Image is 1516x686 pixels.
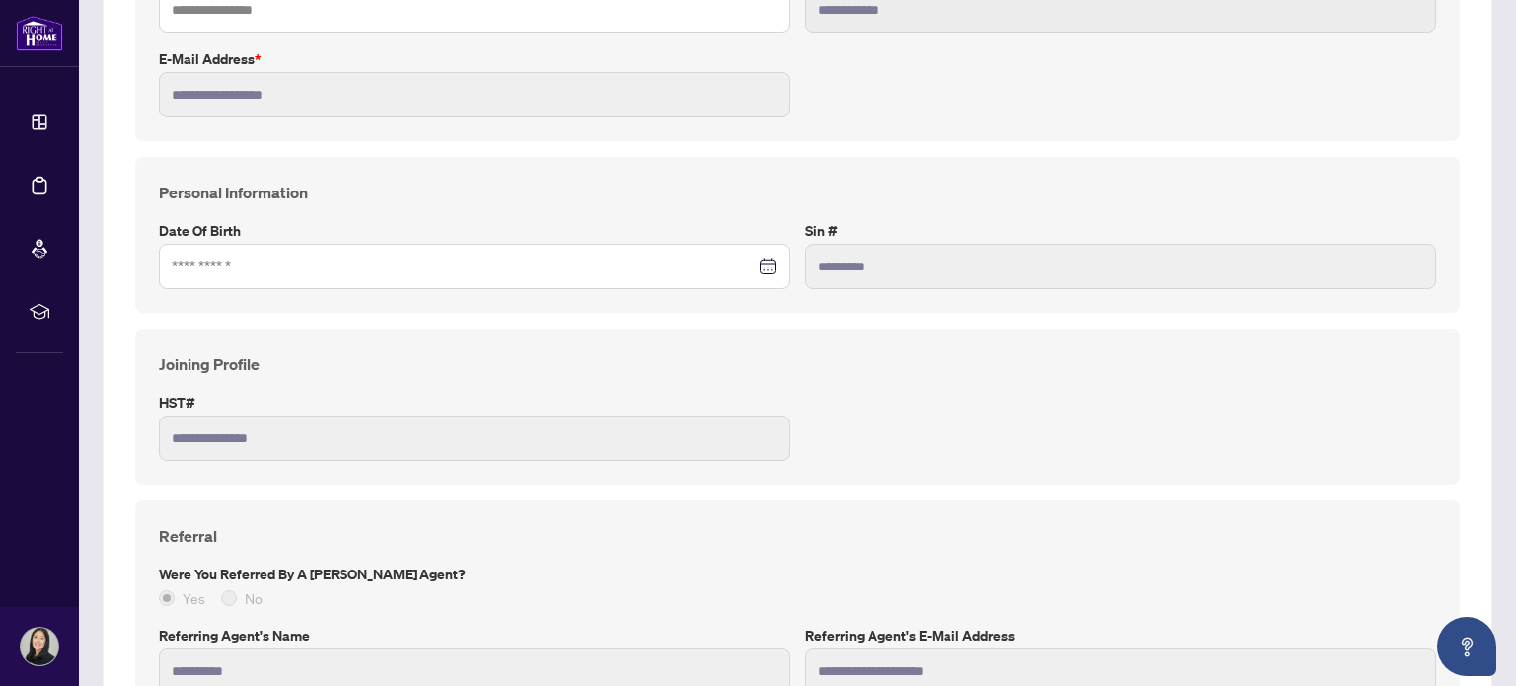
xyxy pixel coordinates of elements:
[805,625,1436,647] label: Referring Agent's E-Mail Address
[159,181,1436,204] h4: Personal Information
[159,625,790,647] label: Referring Agent's Name
[159,524,1436,548] h4: Referral
[159,564,1436,585] label: Were you referred by a [PERSON_NAME] Agent?
[1437,617,1496,676] button: Open asap
[16,15,63,51] img: logo
[805,220,1436,242] label: Sin #
[159,392,790,414] label: HST#
[159,220,790,242] label: Date of Birth
[21,628,58,665] img: Profile Icon
[175,587,213,609] span: Yes
[159,352,1436,376] h4: Joining Profile
[237,587,270,609] span: No
[159,48,790,70] label: E-mail Address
